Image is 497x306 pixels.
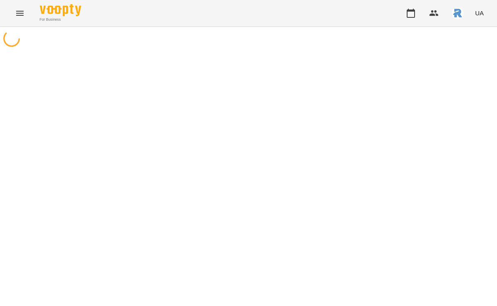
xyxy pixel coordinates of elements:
[40,17,81,22] span: For Business
[40,4,81,16] img: Voopty Logo
[10,3,30,23] button: Menu
[472,5,487,21] button: UA
[475,9,484,17] span: UA
[452,7,463,19] img: 4d5b4add5c842939a2da6fce33177f00.jpeg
